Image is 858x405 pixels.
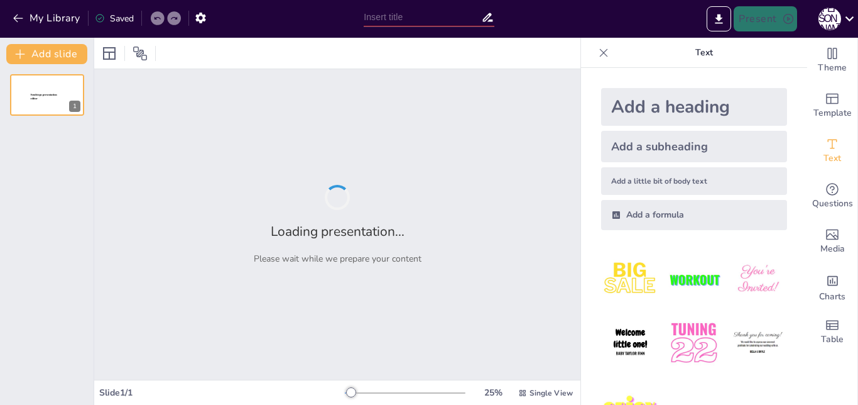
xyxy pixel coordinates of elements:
[707,6,731,31] button: Export to PowerPoint
[478,387,508,399] div: 25 %
[99,387,345,399] div: Slide 1 / 1
[821,333,844,347] span: Table
[807,83,857,128] div: Add ready made slides
[734,6,796,31] button: Present
[807,309,857,355] div: Add a table
[818,8,841,30] div: А [PERSON_NAME]
[729,314,787,372] img: 6.jpeg
[807,38,857,83] div: Change the overall theme
[729,250,787,309] img: 3.jpeg
[807,174,857,219] div: Get real-time input from your audience
[601,88,787,126] div: Add a heading
[823,152,841,165] span: Text
[271,223,405,240] h2: Loading presentation...
[133,46,148,61] span: Position
[31,94,57,101] span: Sendsteps presentation editor
[818,6,841,31] button: А [PERSON_NAME]
[601,200,787,230] div: Add a formula
[665,250,723,309] img: 2.jpeg
[254,253,421,265] p: Please wait while we prepare your content
[364,8,481,26] input: Insert title
[807,219,857,264] div: Add images, graphics, shapes or video
[529,388,573,398] span: Single View
[601,167,787,195] div: Add a little bit of body text
[601,250,660,309] img: 1.jpeg
[614,38,795,68] p: Text
[820,242,845,256] span: Media
[99,43,119,64] div: Layout
[601,314,660,372] img: 4.jpeg
[807,264,857,309] div: Add charts and graphs
[95,13,134,25] div: Saved
[10,74,84,116] div: 1
[665,314,723,372] img: 5.jpeg
[807,128,857,174] div: Add text boxes
[812,197,853,211] span: Questions
[819,290,845,304] span: Charts
[818,61,847,75] span: Theme
[6,44,87,64] button: Add slide
[69,101,80,112] div: 1
[9,8,85,28] button: My Library
[601,131,787,162] div: Add a subheading
[813,106,852,120] span: Template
